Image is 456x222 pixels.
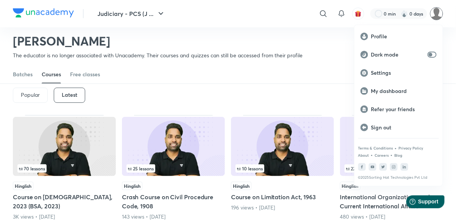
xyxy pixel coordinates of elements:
[371,124,437,131] p: Sign out
[371,33,437,40] p: Profile
[395,145,397,151] div: •
[354,100,443,118] a: Refer your friends
[354,64,443,82] a: Settings
[375,153,389,157] a: Careers
[371,69,437,76] p: Settings
[389,192,448,214] iframe: Help widget launcher
[371,151,373,158] div: •
[371,88,437,94] p: My dashboard
[371,106,437,113] p: Refer your friends
[399,146,423,150] a: Privacy Policy
[395,153,403,157] a: Blog
[354,82,443,100] a: My dashboard
[358,146,393,150] a: Terms & Conditions
[354,27,443,46] a: Profile
[358,175,439,180] p: © 2025 Sorting Hat Technologies Pvt Ltd
[358,153,369,157] a: About
[371,51,425,58] p: Dark mode
[390,151,393,158] div: •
